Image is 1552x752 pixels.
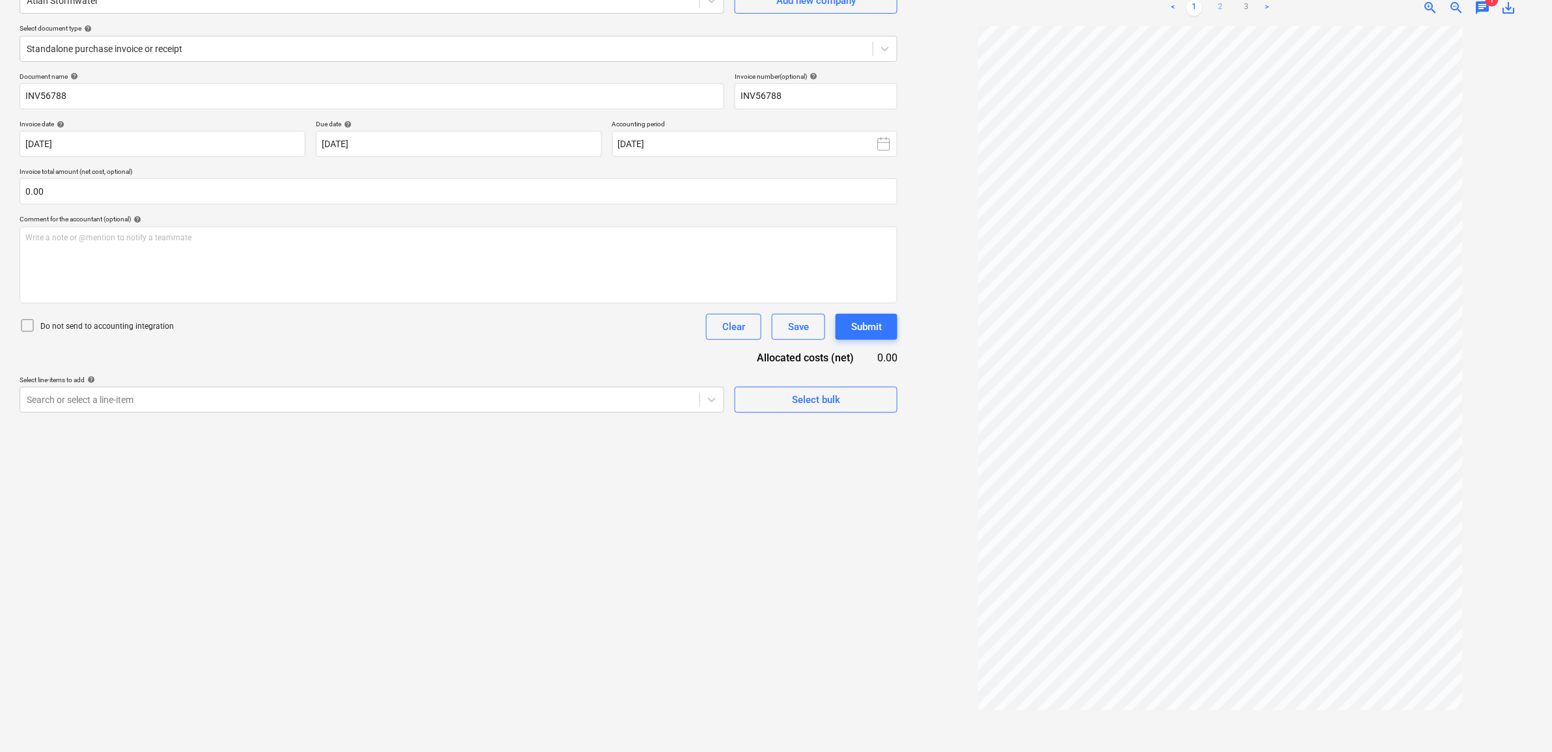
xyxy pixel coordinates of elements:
[612,131,898,157] button: [DATE]
[735,72,897,81] div: Invoice number (optional)
[316,131,602,157] input: Due date not specified
[20,24,897,33] div: Select document type
[851,318,882,335] div: Submit
[341,120,352,128] span: help
[20,178,897,204] input: Invoice total amount (net cost, optional)
[807,72,817,80] span: help
[68,72,78,80] span: help
[20,72,724,81] div: Document name
[772,314,825,340] button: Save
[131,216,141,223] span: help
[316,120,602,128] div: Due date
[735,83,897,109] input: Invoice number
[706,314,761,340] button: Clear
[81,25,92,33] span: help
[836,314,897,340] button: Submit
[20,376,724,384] div: Select line-items to add
[728,350,875,365] div: Allocated costs (net)
[788,318,809,335] div: Save
[875,350,897,365] div: 0.00
[20,167,897,178] p: Invoice total amount (net cost, optional)
[735,387,897,413] button: Select bulk
[792,391,840,408] div: Select bulk
[40,321,174,332] p: Do not send to accounting integration
[54,120,64,128] span: help
[20,215,897,223] div: Comment for the accountant (optional)
[85,376,95,383] span: help
[20,120,305,128] div: Invoice date
[612,120,898,131] p: Accounting period
[722,318,745,335] div: Clear
[20,131,305,157] input: Invoice date not specified
[20,83,724,109] input: Document name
